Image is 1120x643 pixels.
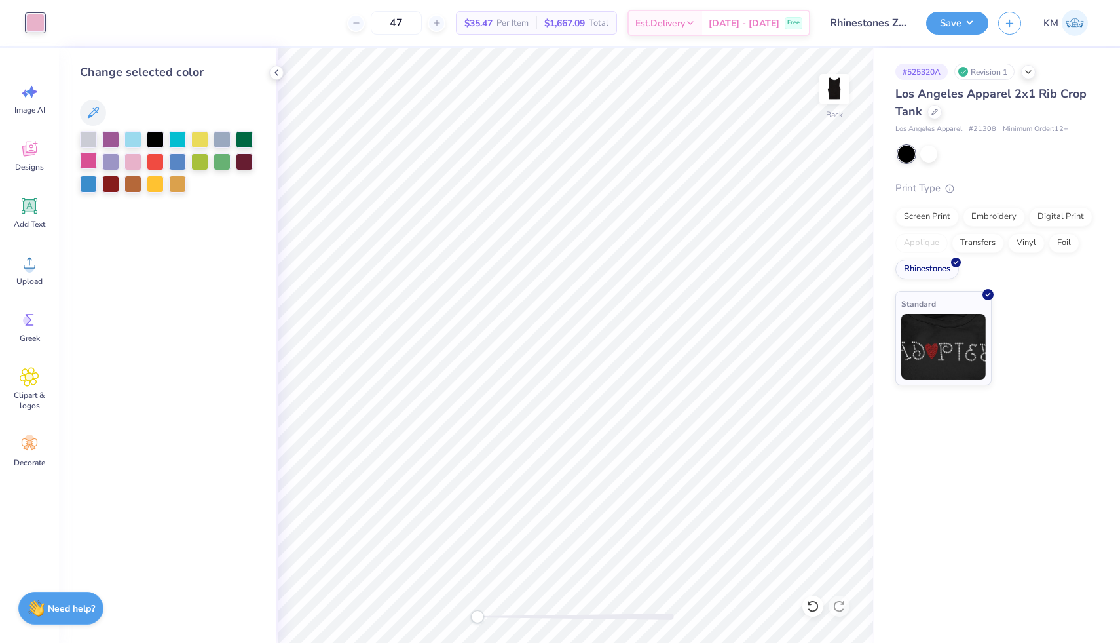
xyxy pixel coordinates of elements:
[20,333,40,343] span: Greek
[80,64,255,81] div: Change selected color
[496,16,529,30] span: Per Item
[826,109,843,121] div: Back
[963,207,1025,227] div: Embroidery
[901,314,986,380] img: Standard
[820,10,916,36] input: Untitled Design
[371,11,422,35] input: – –
[16,276,43,286] span: Upload
[895,64,948,80] div: # 525320A
[954,64,1015,80] div: Revision 1
[787,18,800,28] span: Free
[8,390,51,411] span: Clipart & logos
[821,76,848,102] img: Back
[895,207,959,227] div: Screen Print
[952,233,1004,253] div: Transfers
[895,260,959,279] div: Rhinestones
[1062,10,1088,36] img: Kendal Mccurdy
[464,16,493,30] span: $35.47
[1049,233,1079,253] div: Foil
[901,297,936,311] span: Standard
[14,105,45,115] span: Image AI
[48,602,95,615] strong: Need help?
[544,16,585,30] span: $1,667.09
[14,458,45,468] span: Decorate
[1037,10,1094,36] a: KM
[14,219,45,229] span: Add Text
[969,124,996,135] span: # 21308
[895,124,962,135] span: Los Angeles Apparel
[1029,207,1092,227] div: Digital Print
[15,162,44,172] span: Designs
[1043,16,1058,31] span: KM
[1008,233,1045,253] div: Vinyl
[895,86,1087,119] span: Los Angeles Apparel 2x1 Rib Crop Tank
[1003,124,1068,135] span: Minimum Order: 12 +
[589,16,608,30] span: Total
[635,16,685,30] span: Est. Delivery
[471,610,484,623] div: Accessibility label
[709,16,779,30] span: [DATE] - [DATE]
[926,12,988,35] button: Save
[895,233,948,253] div: Applique
[895,181,1094,196] div: Print Type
